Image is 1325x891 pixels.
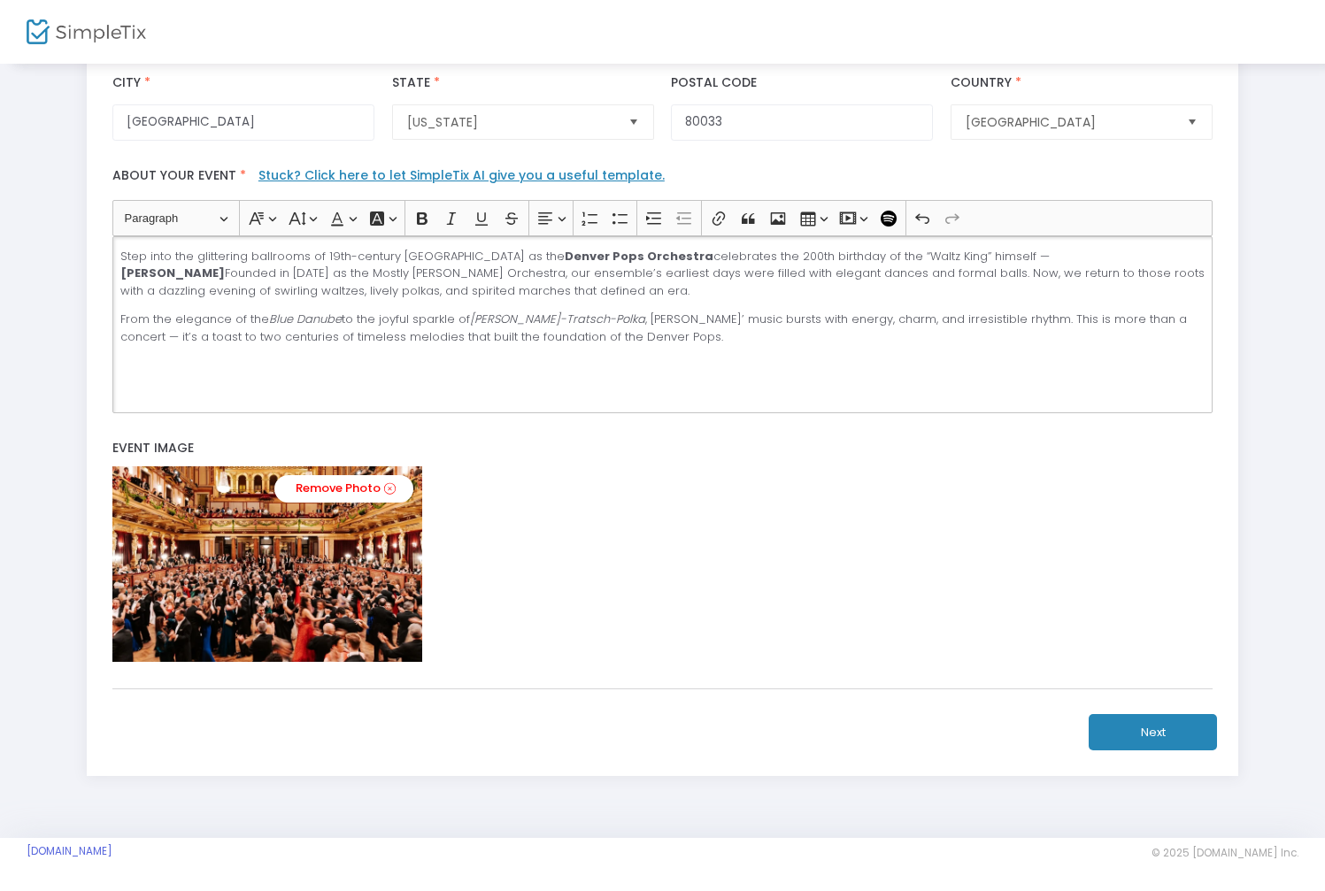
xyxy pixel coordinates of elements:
[258,166,665,184] a: Stuck? Click here to let SimpleTix AI give you a useful template.
[112,104,374,141] input: City
[104,158,1221,200] label: About your event
[112,200,1213,235] div: Editor toolbar
[112,439,194,457] span: Event Image
[120,265,225,281] strong: [PERSON_NAME]
[27,844,112,858] a: [DOMAIN_NAME]
[112,236,1213,413] div: Rich Text Editor, main
[565,248,713,265] strong: Denver Pops Orchestra
[112,466,422,661] img: MmR5UfzBeBHHXJzPo5C6QcKlvFklxFn2F9nWNJFQM5GCLlI2TH2Ggtc27qE2zTykq6hbXvJrqvbUc98JlqAU9JeRODDV4EcCQ...
[125,208,217,229] span: Paragraph
[470,311,645,327] i: [PERSON_NAME]-Tratsch-Polka
[1152,846,1298,860] span: © 2025 [DOMAIN_NAME] Inc.
[966,113,1173,131] span: [GEOGRAPHIC_DATA]
[1180,105,1205,139] button: Select
[274,475,413,503] a: Remove Photo
[269,311,342,327] i: Blue Danube
[392,73,443,92] label: State
[117,204,236,232] button: Paragraph
[1089,714,1217,750] button: Next
[112,73,154,92] label: City
[951,73,1025,92] label: Country
[120,248,1206,300] p: Step into the glittering ballrooms of 19th-century [GEOGRAPHIC_DATA] as the celebrates the 200th ...
[621,105,646,139] button: Select
[407,113,614,131] span: [US_STATE]
[120,311,1206,345] p: From the elegance of the to the joyful sparkle of , [PERSON_NAME]’ music bursts with energy, char...
[671,73,757,92] label: Postal Code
